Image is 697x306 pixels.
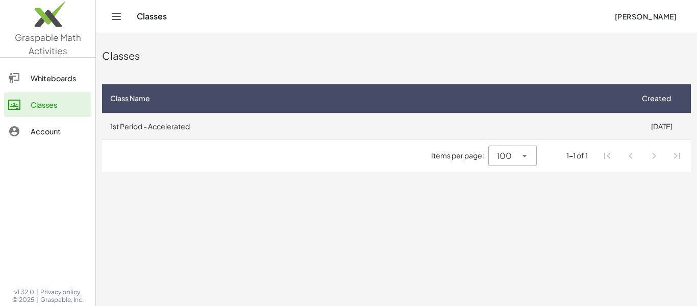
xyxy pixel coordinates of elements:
[102,113,632,139] td: 1st Period - Accelerated
[15,32,81,56] span: Graspable Math Activities
[40,296,84,304] span: Graspable, Inc.
[606,7,685,26] button: [PERSON_NAME]
[4,66,91,90] a: Whiteboards
[4,119,91,144] a: Account
[36,288,38,296] span: |
[632,113,691,139] td: [DATE]
[31,72,87,84] div: Whiteboards
[102,49,691,63] div: Classes
[614,12,677,21] span: [PERSON_NAME]
[566,150,588,161] div: 1-1 of 1
[496,150,512,162] span: 100
[642,93,671,104] span: Created
[110,93,150,104] span: Class Name
[596,144,689,168] nav: Pagination Navigation
[12,296,34,304] span: © 2025
[31,125,87,137] div: Account
[14,288,34,296] span: v1.32.0
[36,296,38,304] span: |
[31,99,87,111] div: Classes
[108,8,125,25] button: Toggle navigation
[40,288,84,296] a: Privacy policy
[4,92,91,117] a: Classes
[431,150,488,161] span: Items per page:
